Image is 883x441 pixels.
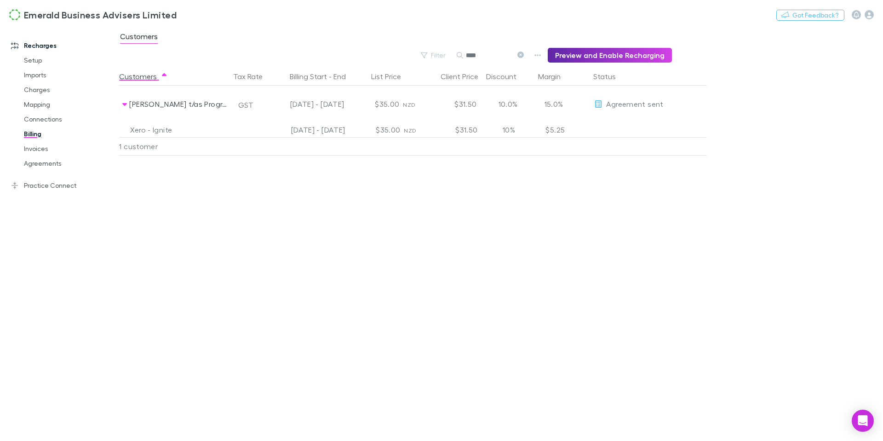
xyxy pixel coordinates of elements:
button: Billing Start - End [290,67,357,86]
button: Client Price [441,67,489,86]
button: Preview and Enable Recharging [548,48,672,63]
button: Tax Rate [233,67,274,86]
a: Mapping [15,97,117,112]
button: Customers [119,67,168,86]
button: Discount [486,67,528,86]
span: NZD [404,127,416,134]
a: Connections [15,112,117,127]
a: Imports [15,68,117,82]
button: Got Feedback? [776,10,844,21]
div: 10.0% [480,86,535,122]
div: Xero - Ignite [130,122,226,137]
a: Agreements [15,156,117,171]
div: 10% [481,122,536,137]
a: Practice Connect [2,178,117,193]
img: Emerald Business Advisers Limited's Logo [9,9,20,20]
div: $31.50 [425,86,480,122]
div: [DATE] - [DATE] [269,86,344,122]
div: [PERSON_NAME] t/as Progress Management [129,86,227,122]
a: Recharges [2,38,117,53]
div: $35.00 [348,86,403,122]
button: Status [593,67,627,86]
h3: Emerald Business Advisers Limited [24,9,177,20]
div: $35.00 [349,122,404,137]
button: Margin [538,67,572,86]
a: Billing [15,127,117,141]
div: Open Intercom Messenger [852,410,874,432]
button: Filter [416,50,451,61]
a: Emerald Business Advisers Limited [4,4,182,26]
a: Invoices [15,141,117,156]
div: [PERSON_NAME] t/as Progress ManagementGST[DATE] - [DATE]$35.00NZD$31.5010.0%15.0%EditAgreement sent [119,86,711,122]
button: List Price [371,67,412,86]
a: Setup [15,53,117,68]
button: GST [234,98,258,112]
p: 15.0% [539,99,563,110]
span: NZD [403,101,415,108]
span: Customers [120,32,158,44]
div: [DATE] - [DATE] [266,122,349,137]
div: 1 customer [119,137,229,156]
div: $5.25 [536,122,591,137]
div: $31.50 [426,122,481,137]
a: Charges [15,82,117,97]
span: Agreement sent [606,99,663,108]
